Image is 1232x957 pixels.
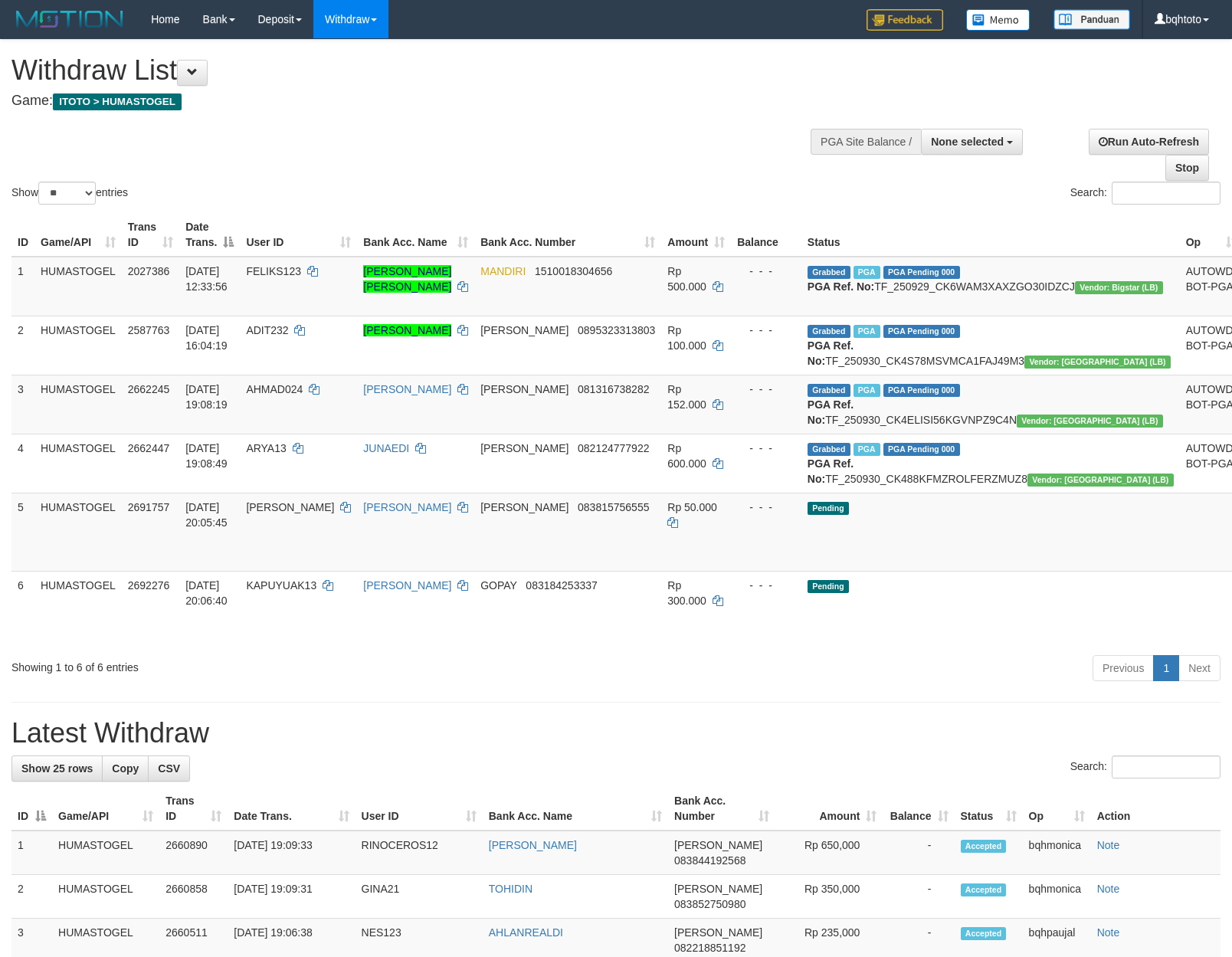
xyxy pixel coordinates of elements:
[34,316,122,375] td: HUMASTOGEL
[11,182,128,205] label: Show entries
[808,384,850,397] span: Grabbed
[240,213,357,257] th: User ID: activate to sort column ascending
[356,787,483,831] th: User ID: activate to sort column ascending
[921,129,1023,155] button: None selected
[357,213,474,257] th: Bank Acc. Name: activate to sort column ascending
[867,9,943,31] img: Feedback.jpg
[34,434,122,493] td: HUMASTOGEL
[775,875,883,919] td: Rp 350,000
[122,213,179,257] th: Trans ID: activate to sort column ascending
[883,384,960,397] span: PGA Pending
[667,383,706,411] span: Rp 152.000
[578,501,649,513] span: Copy 083815756555 to clipboard
[1112,182,1221,205] input: Search:
[228,875,355,919] td: [DATE] 19:09:31
[102,755,149,782] a: Copy
[737,323,795,338] div: - - -
[52,831,159,875] td: HUMASTOGEL
[667,579,706,607] span: Rp 300.000
[356,875,483,919] td: GINA21
[1027,474,1174,487] span: Vendor URL: https://dashboard.q2checkout.com/secure
[159,831,228,875] td: 2660890
[246,579,316,592] span: KAPUYUAK13
[1178,655,1221,681] a: Next
[955,787,1023,831] th: Status: activate to sort column ascending
[535,265,612,277] span: Copy 1510018304656 to clipboard
[1023,875,1091,919] td: bqhmonica
[578,442,649,454] span: Copy 082124777922 to clipboard
[21,762,93,775] span: Show 25 rows
[808,502,849,515] span: Pending
[966,9,1030,31] img: Button%20Memo.svg
[228,831,355,875] td: [DATE] 19:09:33
[1091,787,1221,831] th: Action
[1024,356,1171,369] span: Vendor URL: https://dashboard.q2checkout.com/secure
[185,265,228,293] span: [DATE] 12:33:56
[808,580,849,593] span: Pending
[808,266,850,279] span: Grabbed
[11,93,806,109] h4: Game:
[11,787,52,831] th: ID: activate to sort column descending
[179,213,240,257] th: Date Trans.: activate to sort column descending
[808,280,874,293] b: PGA Ref. No:
[11,654,502,675] div: Showing 1 to 6 of 6 entries
[674,942,745,954] span: Copy 082218851192 to clipboard
[363,383,451,395] a: [PERSON_NAME]
[674,839,762,851] span: [PERSON_NAME]
[661,213,731,257] th: Amount: activate to sort column ascending
[801,213,1180,257] th: Status
[34,213,122,257] th: Game/API: activate to sort column ascending
[185,442,228,470] span: [DATE] 19:08:49
[148,755,190,782] a: CSV
[185,324,228,352] span: [DATE] 16:04:19
[883,443,960,456] span: PGA Pending
[811,129,921,155] div: PGA Site Balance /
[52,787,159,831] th: Game/API: activate to sort column ascending
[801,257,1180,316] td: TF_250929_CK6WAM3XAXZGO30IDZCJ
[808,339,854,367] b: PGA Ref. No:
[11,571,34,649] td: 6
[668,787,775,831] th: Bank Acc. Number: activate to sort column ascending
[11,213,34,257] th: ID
[854,325,880,338] span: Marked by bqhmonica
[854,266,880,279] span: Marked by bqhpaujal
[1053,9,1130,30] img: panduan.png
[128,442,170,454] span: 2662447
[159,875,228,919] td: 2660858
[1097,839,1120,851] a: Note
[11,831,52,875] td: 1
[185,501,228,529] span: [DATE] 20:05:45
[578,324,655,336] span: Copy 0895323313803 to clipboard
[246,442,286,454] span: ARYA13
[11,55,806,86] h1: Withdraw List
[1070,182,1221,205] label: Search:
[883,875,954,919] td: -
[1112,755,1221,778] input: Search:
[246,383,303,395] span: AHMAD024
[667,442,706,470] span: Rp 600.000
[737,578,795,593] div: - - -
[128,383,170,395] span: 2662245
[854,384,880,397] span: Marked by bqhmonica
[34,571,122,649] td: HUMASTOGEL
[11,493,34,571] td: 5
[775,831,883,875] td: Rp 650,000
[128,579,170,592] span: 2692276
[11,257,34,316] td: 1
[1153,655,1179,681] a: 1
[667,265,706,293] span: Rp 500.000
[526,579,597,592] span: Copy 083184253337 to clipboard
[1097,883,1120,895] a: Note
[363,501,451,513] a: [PERSON_NAME]
[883,787,954,831] th: Balance: activate to sort column ascending
[34,493,122,571] td: HUMASTOGEL
[737,264,795,279] div: - - -
[53,93,182,110] span: ITOTO > HUMASTOGEL
[11,875,52,919] td: 2
[1023,787,1091,831] th: Op: activate to sort column ascending
[808,443,850,456] span: Grabbed
[1017,415,1163,428] span: Vendor URL: https://dashboard.q2checkout.com/secure
[883,831,954,875] td: -
[363,579,451,592] a: [PERSON_NAME]
[159,787,228,831] th: Trans ID: activate to sort column ascending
